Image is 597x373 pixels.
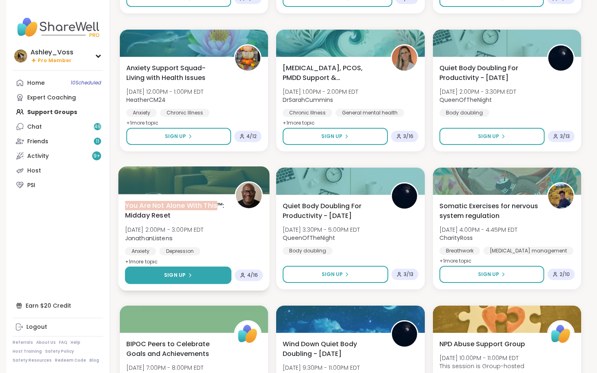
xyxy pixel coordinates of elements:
a: Safety Policy [45,349,74,354]
a: Help [71,340,80,345]
img: QueenOfTheNight [548,45,573,71]
img: CharityRoss [548,183,573,209]
span: Sign Up [164,272,186,279]
a: Friends11 [13,134,103,149]
div: Logout [26,323,47,331]
div: Chronic Illness [283,109,332,117]
span: [DATE] 3:30PM - 5:00PM EDT [283,226,360,234]
div: Earn $20 Credit [13,298,103,313]
span: 2 / 10 [560,271,570,278]
span: ™: Midday Reset [125,201,226,220]
div: [MEDICAL_DATA] management [483,247,573,255]
span: NPD Abuse Support Group [439,339,525,349]
span: 4 / 12 [247,133,257,140]
img: QueenOfTheNight [392,183,417,209]
button: Sign Up [439,128,545,145]
img: HeatherCM24 [235,45,260,71]
button: Sign Up [126,128,231,145]
span: [DATE] 2:00PM - 3:30PM EDT [439,88,516,96]
a: Chat49 [13,119,103,134]
b: CharityRoss [439,234,473,242]
a: Safety Resources [13,358,52,363]
div: PSI [27,181,35,190]
b: JonathanListens [125,234,172,242]
a: Referrals [13,340,33,345]
span: Sign Up [478,133,499,140]
span: BIPOC Peers to Celebrate Goals and Achievements [126,339,225,359]
span: This session is Group-hosted [439,362,524,370]
a: Blog [89,358,99,363]
img: ShareWell Nav Logo [13,13,103,41]
div: Depression [159,247,200,255]
span: 11 [96,138,99,145]
a: Activity9+ [13,149,103,163]
div: Home [27,79,45,87]
button: Sign Up [283,266,388,283]
span: 9 + [93,153,100,160]
div: Anxiety [126,109,157,117]
span: Quiet Body Doubling For Productivity - [DATE] [439,63,538,83]
span: [DATE] 12:00PM - 1:00PM EDT [126,88,203,96]
span: [MEDICAL_DATA], PCOS, PMDD Support & Empowerment [283,63,381,83]
b: QueenOfTheNight [283,234,335,242]
span: 4 / 16 [247,272,258,278]
span: Pro Member [38,57,71,64]
div: Body doubling [283,247,333,255]
img: DrSarahCummins [392,45,417,71]
a: FAQ [59,340,67,345]
div: Body doubling [439,109,489,117]
a: PSI [13,178,103,192]
div: Chronic Illness [160,109,210,117]
button: Sign Up [439,266,544,283]
span: [DATE] 9:30PM - 11:00PM EDT [283,364,360,372]
div: Host [27,167,41,175]
img: ShareWell [235,321,260,347]
a: About Us [36,340,56,345]
a: Expert Coaching [13,90,103,105]
div: General mental health [335,109,404,117]
span: [DATE] 7:00PM - 8:00PM EDT [126,364,211,372]
img: ShareWell [548,321,573,347]
span: [DATE] 10:00PM - 11:00PM EDT [439,354,524,362]
b: QueenOfTheNight [439,96,492,104]
img: JonathanListens [236,183,262,208]
span: Somatic Exercises for nervous system regulation [439,201,538,221]
a: Host [13,163,103,178]
span: Sign Up [322,271,343,278]
span: [DATE] 1:00PM - 2:00PM EDT [283,88,358,96]
a: Redeem Code [55,358,86,363]
img: Ashley_Voss [14,50,27,63]
div: Activity [27,152,49,160]
b: DrSarahCummins [283,96,333,104]
span: Sign Up [321,133,342,140]
button: Sign Up [125,267,231,284]
img: QueenOfTheNight [392,321,417,347]
span: Sign Up [478,271,499,278]
div: Anxiety [125,247,156,255]
a: Host Training [13,349,42,354]
div: Breathwork [439,247,480,255]
div: Friends [27,138,48,146]
div: Ashley_Voss [30,48,74,57]
a: Logout [13,320,103,334]
span: 49 [94,123,101,130]
span: Sign Up [165,133,186,140]
span: You Are Not Alone With This [125,201,217,210]
button: Sign Up [283,128,387,145]
span: 3 / 13 [560,133,570,140]
span: [DATE] 4:00PM - 4:45PM EDT [439,226,517,234]
span: Quiet Body Doubling For Productivity - [DATE] [283,201,381,221]
a: Home10Scheduled [13,75,103,90]
span: Anxiety Support Squad- Living with Health Issues [126,63,225,83]
div: Chat [27,123,42,131]
b: HeatherCM24 [126,96,166,104]
div: Expert Coaching [27,94,76,102]
span: [DATE] 2:00PM - 3:00PM EDT [125,226,204,234]
span: 3 / 16 [403,133,413,140]
span: 3 / 13 [404,271,413,278]
span: Wind Down Quiet Body Doubling - [DATE] [283,339,381,359]
span: 10 Scheduled [71,80,101,86]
